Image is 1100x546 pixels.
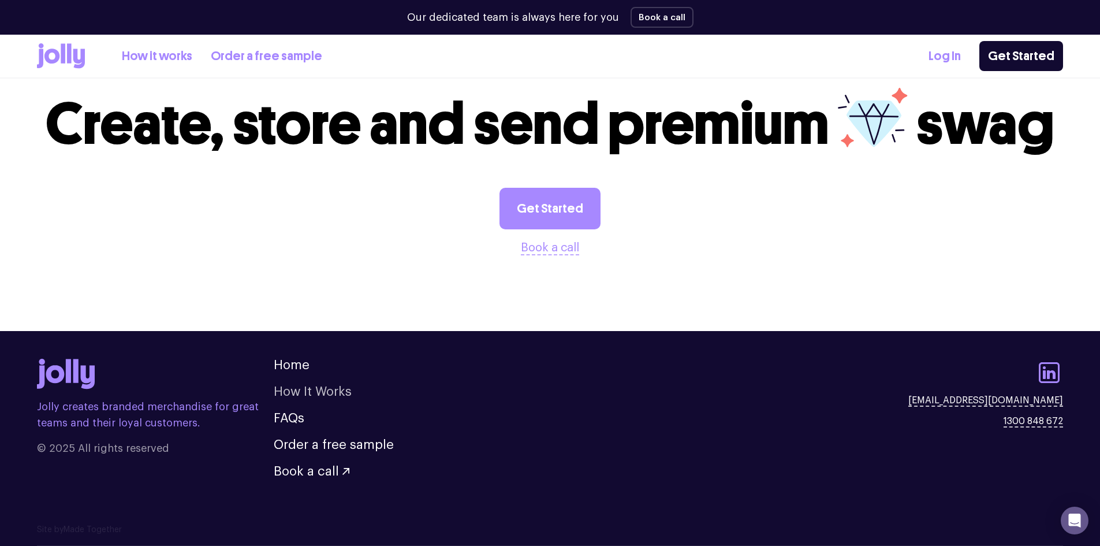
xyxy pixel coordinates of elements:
[916,89,1054,159] span: swag
[37,440,274,456] span: © 2025 All rights reserved
[274,412,304,425] a: FAQs
[1004,414,1063,428] a: 1300 848 672
[908,393,1063,407] a: [EMAIL_ADDRESS][DOMAIN_NAME]
[979,41,1063,71] a: Get Started
[37,524,1063,536] p: Site by
[521,239,579,257] button: Book a call
[274,385,352,398] a: How It Works
[64,526,122,534] a: Made Together
[407,10,619,25] p: Our dedicated team is always here for you
[274,465,339,478] span: Book a call
[274,465,349,478] button: Book a call
[274,439,394,451] a: Order a free sample
[631,7,693,28] button: Book a call
[211,47,322,66] a: Order a free sample
[46,89,829,159] span: Create, store and send premium
[122,47,192,66] a: How it works
[929,47,961,66] a: Log In
[1061,507,1088,534] div: Open Intercom Messenger
[499,188,601,229] a: Get Started
[37,399,274,431] p: Jolly creates branded merchandise for great teams and their loyal customers.
[274,359,310,372] a: Home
